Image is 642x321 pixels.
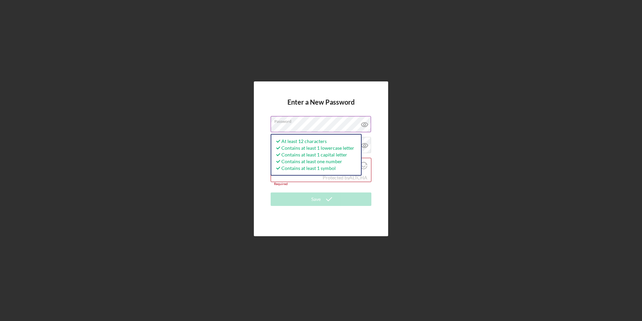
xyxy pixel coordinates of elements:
div: Save [311,192,321,206]
a: Visit Altcha.org [349,175,367,180]
button: Save [271,192,371,206]
div: Contains at least one number [275,158,354,165]
div: Contains at least 1 capital letter [275,151,354,158]
a: Visit Altcha.org [360,165,367,170]
div: Protected by [323,175,367,180]
div: Contains at least 1 lowercase letter [275,145,354,151]
label: Password [274,116,371,124]
div: Contains at least 1 symbol [275,165,354,172]
h4: Enter a New Password [287,98,355,116]
div: Required [271,182,371,186]
div: At least 12 characters [275,138,354,145]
